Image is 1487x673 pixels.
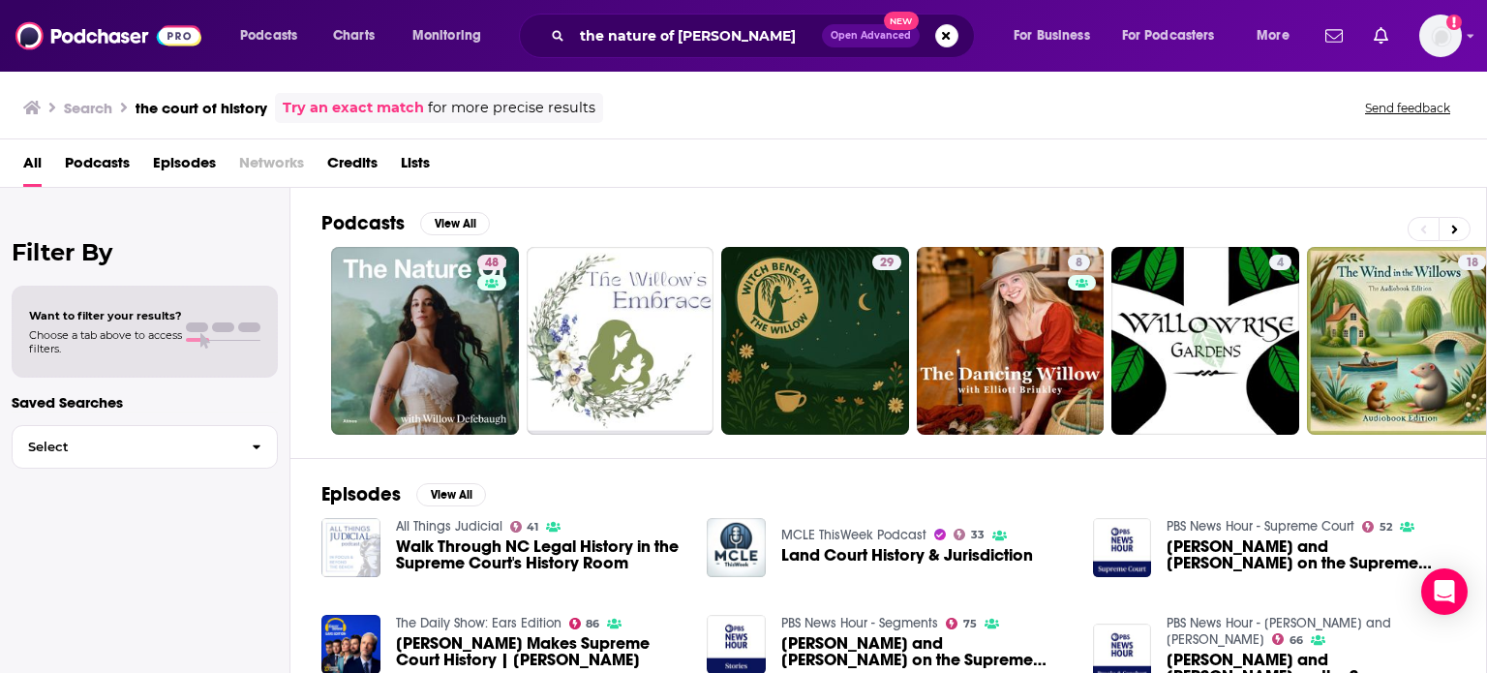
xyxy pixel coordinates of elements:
a: The Daily Show: Ears Edition [396,615,561,631]
a: Brooks and Marcus on the Supreme Court's history-making term, Jan. 6 revelations [781,635,1070,668]
span: Podcasts [240,22,297,49]
span: [PERSON_NAME] and [PERSON_NAME] on the Supreme Court's history-making term, [DATE] revelations [781,635,1070,668]
button: Send feedback [1359,100,1456,116]
span: 52 [1380,523,1392,532]
a: 29 [872,255,901,270]
a: PBS News Hour - Supreme Court [1167,518,1354,535]
input: Search podcasts, credits, & more... [572,20,822,51]
span: Monitoring [412,22,481,49]
button: View All [416,483,486,506]
span: 8 [1076,254,1082,273]
span: More [1257,22,1290,49]
span: For Business [1014,22,1090,49]
span: 29 [880,254,894,273]
a: Podcasts [65,147,130,187]
a: PBS News Hour - Segments [781,615,938,631]
a: Lists [401,147,430,187]
span: 66 [1290,636,1303,645]
button: open menu [1243,20,1314,51]
span: 18 [1466,254,1478,273]
span: Networks [239,147,304,187]
h3: Search [64,99,112,117]
a: Episodes [153,147,216,187]
img: User Profile [1419,15,1462,57]
a: Ketanji Brown Jackson Makes Supreme Court History | Ben Stiller [396,635,684,668]
span: [PERSON_NAME] and [PERSON_NAME] on the Supreme Court's history-making term, [DATE] revelations [1167,538,1455,571]
p: Saved Searches [12,393,278,412]
a: Credits [327,147,378,187]
svg: Add a profile image [1446,15,1462,30]
a: EpisodesView All [321,482,486,506]
img: Brooks and Marcus on the Supreme Court's history-making term, Jan. 6 revelations [1093,518,1152,577]
a: 86 [569,618,600,629]
h2: Podcasts [321,211,405,235]
a: PodcastsView All [321,211,490,235]
a: 52 [1362,521,1392,533]
img: Podchaser - Follow, Share and Rate Podcasts [15,17,201,54]
span: 33 [971,531,985,539]
span: For Podcasters [1122,22,1215,49]
img: Walk Through NC Legal History in the Supreme Court's History Room [321,518,380,577]
a: 8 [917,247,1105,435]
a: MCLE ThisWeek Podcast [781,527,926,543]
a: 29 [721,247,909,435]
a: 4 [1269,255,1291,270]
a: 8 [1068,255,1090,270]
button: open menu [399,20,506,51]
span: for more precise results [428,97,595,119]
a: All [23,147,42,187]
a: Show notifications dropdown [1366,19,1396,52]
button: open menu [1109,20,1243,51]
a: 48 [477,255,506,270]
img: Land Court History & Jurisdiction [707,518,766,577]
span: 41 [527,523,538,532]
button: Show profile menu [1419,15,1462,57]
a: 33 [954,529,985,540]
button: Open AdvancedNew [822,24,920,47]
a: 48 [331,247,519,435]
a: Land Court History & Jurisdiction [781,547,1033,564]
h2: Episodes [321,482,401,506]
span: 86 [586,620,599,628]
span: Select [13,441,236,453]
a: 4 [1111,247,1299,435]
a: Charts [320,20,386,51]
span: Want to filter your results? [29,309,182,322]
a: PBS News Hour - Brooks and Capehart [1167,615,1391,648]
h3: the court of history [136,99,267,117]
span: 48 [485,254,499,273]
span: Charts [333,22,375,49]
button: open menu [1000,20,1114,51]
a: Try an exact match [283,97,424,119]
button: View All [420,212,490,235]
a: 75 [946,618,977,629]
button: Select [12,425,278,469]
span: Choose a tab above to access filters. [29,328,182,355]
a: All Things Judicial [396,518,502,535]
span: New [884,12,919,30]
a: 66 [1272,633,1303,645]
h2: Filter By [12,238,278,266]
span: Logged in as gbrussel [1419,15,1462,57]
a: 18 [1458,255,1486,270]
a: Walk Through NC Legal History in the Supreme Court's History Room [396,538,684,571]
a: Show notifications dropdown [1318,19,1350,52]
span: [PERSON_NAME] Makes Supreme Court History | [PERSON_NAME] [396,635,684,668]
a: Brooks and Marcus on the Supreme Court's history-making term, Jan. 6 revelations [1167,538,1455,571]
button: open menu [227,20,322,51]
a: 41 [510,521,539,533]
span: 4 [1277,254,1284,273]
div: Open Intercom Messenger [1421,568,1468,615]
div: Search podcasts, credits, & more... [537,14,993,58]
span: Open Advanced [831,31,911,41]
